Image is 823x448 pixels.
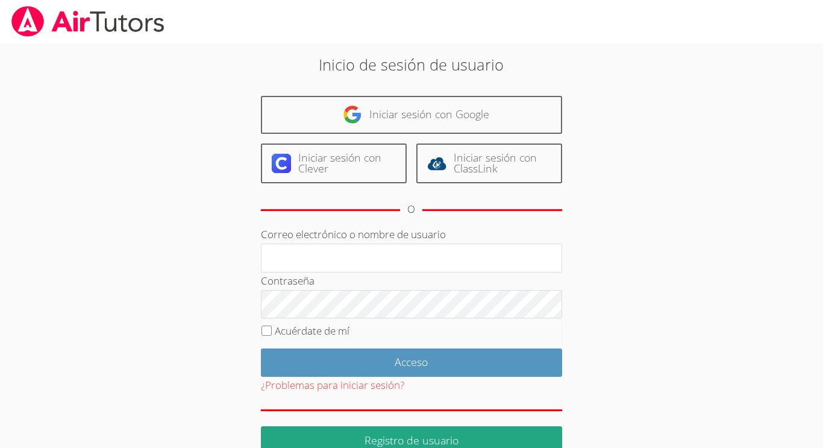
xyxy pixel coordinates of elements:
[10,6,166,37] img: airtutors_banner-c4298cdbf04f3fff15de1276eac7730deb9818008684d7c2e4769d2f7ddbe033.png
[416,144,562,184] a: Iniciar sesión con ClassLink
[261,96,562,134] a: Iniciar sesión con Google
[298,150,381,175] font: Iniciar sesión con Clever
[261,274,314,288] font: Contraseña
[261,349,562,377] input: Acceso
[454,150,537,175] font: Iniciar sesión con ClassLink
[261,377,404,394] button: ¿Problemas para iniciar sesión?
[261,227,446,241] font: Correo electrónico o nombre de usuario
[343,105,362,124] img: google-logo-50288ca7cdecda66e5e0955fdab243c47b7ad437acaf1139b6f446037453330a.svg
[272,154,291,173] img: clever-logo-6eab21bc6e7a338710f1a6ff85c0baf02591cd810cc4098c63d3a4b26e2feb20.svg
[407,202,415,216] font: O
[261,144,407,184] a: Iniciar sesión con Clever
[365,433,458,447] font: Registro de usuario
[275,324,349,338] font: Acuérdate de mí
[369,107,489,121] font: Iniciar sesión con Google
[427,154,446,173] img: classlink-logo-d6bb404cc1216ec64c9a2012d9dc4662098be43eaf13dc465df04b49fa7ab582.svg
[261,378,404,392] font: ¿Problemas para iniciar sesión?
[319,54,504,75] font: Inicio de sesión de usuario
